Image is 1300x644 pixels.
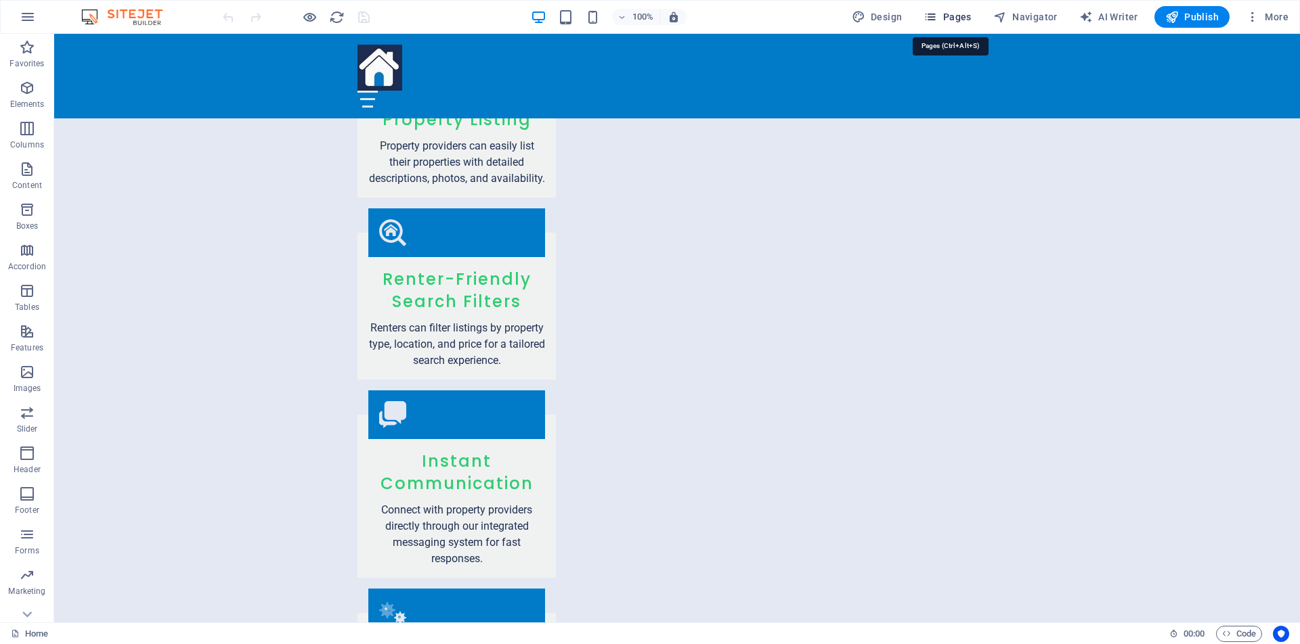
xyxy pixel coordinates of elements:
span: More [1246,10,1288,24]
button: Click here to leave preview mode and continue editing [301,9,318,25]
span: : [1193,628,1195,639]
p: Accordion [8,261,46,272]
span: AI Writer [1079,10,1138,24]
p: Header [14,464,41,475]
p: Boxes [16,221,39,231]
span: Code [1222,626,1256,642]
p: Footer [15,505,39,515]
button: More [1240,6,1294,28]
p: Features [11,342,43,353]
button: Navigator [988,6,1063,28]
p: Columns [10,139,44,150]
p: Tables [15,302,39,313]
i: On resize automatically adjust zoom level to fit chosen device. [668,11,680,23]
div: Design (Ctrl+Alt+Y) [846,6,908,28]
button: reload [328,9,345,25]
p: Marketing [8,586,45,597]
span: Design [852,10,903,24]
button: Code [1216,626,1262,642]
i: Reload page [329,9,345,25]
p: Images [14,383,41,394]
p: Elements [10,99,45,110]
button: AI Writer [1074,6,1144,28]
p: Forms [15,545,39,556]
p: Favorites [9,58,44,69]
button: Publish [1154,6,1230,28]
p: Content [12,180,42,191]
h6: 100% [632,9,654,25]
button: 100% [612,9,660,25]
img: Editor Logo [78,9,179,25]
button: Usercentrics [1273,626,1289,642]
span: 00 00 [1184,626,1205,642]
span: Navigator [993,10,1058,24]
button: Pages [918,6,976,28]
a: Click to cancel selection. Double-click to open Pages [11,626,48,642]
span: Publish [1165,10,1219,24]
span: Pages [924,10,971,24]
button: Design [846,6,908,28]
p: Slider [17,423,38,434]
h6: Session time [1169,626,1205,642]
